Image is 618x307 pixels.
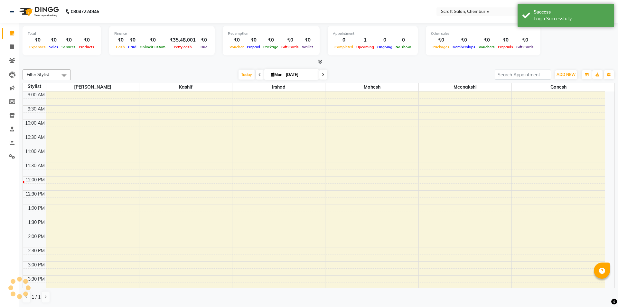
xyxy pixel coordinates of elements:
[172,45,193,49] span: Petty cash
[333,31,413,36] div: Appointment
[138,36,167,44] div: ₹0
[139,83,232,91] span: Kashif
[114,31,210,36] div: Finance
[333,36,355,44] div: 0
[24,120,46,127] div: 10:00 AM
[245,45,262,49] span: Prepaid
[24,162,46,169] div: 11:30 AM
[24,177,46,183] div: 12:00 PM
[24,148,46,155] div: 11:00 AM
[376,36,394,44] div: 0
[280,45,300,49] span: Gift Cards
[515,45,535,49] span: Gift Cards
[300,45,314,49] span: Wallet
[27,219,46,226] div: 1:30 PM
[138,45,167,49] span: Online/Custom
[46,83,139,91] span: [PERSON_NAME]
[534,9,609,15] div: Success
[394,45,413,49] span: No show
[477,45,496,49] span: Vouchers
[300,36,314,44] div: ₹0
[496,36,515,44] div: ₹0
[245,36,262,44] div: ₹0
[496,45,515,49] span: Prepaids
[239,70,255,80] span: Today
[28,31,96,36] div: Total
[126,36,138,44] div: ₹0
[451,45,477,49] span: Memberships
[60,45,77,49] span: Services
[27,262,46,268] div: 3:00 PM
[355,45,376,49] span: Upcoming
[515,36,535,44] div: ₹0
[32,294,41,301] span: 1 / 1
[77,36,96,44] div: ₹0
[376,45,394,49] span: Ongoing
[167,36,198,44] div: ₹35,48,001
[60,36,77,44] div: ₹0
[26,106,46,112] div: 9:30 AM
[232,83,325,91] span: Irshad
[77,45,96,49] span: Products
[355,36,376,44] div: 1
[199,45,209,49] span: Due
[284,70,316,80] input: 2025-09-01
[280,36,300,44] div: ₹0
[198,36,210,44] div: ₹0
[431,31,535,36] div: Other sales
[555,70,577,79] button: ADD NEW
[325,83,418,91] span: Mahesh
[26,91,46,98] div: 9:00 AM
[228,45,245,49] span: Voucher
[477,36,496,44] div: ₹0
[47,36,60,44] div: ₹0
[27,276,46,283] div: 3:30 PM
[28,45,47,49] span: Expenses
[27,72,49,77] span: Filter Stylist
[431,36,451,44] div: ₹0
[495,70,551,80] input: Search Appointment
[431,45,451,49] span: Packages
[451,36,477,44] div: ₹0
[47,45,60,49] span: Sales
[27,233,46,240] div: 2:00 PM
[27,205,46,212] div: 1:00 PM
[27,247,46,254] div: 2:30 PM
[24,191,46,197] div: 12:30 PM
[262,45,280,49] span: Package
[262,36,280,44] div: ₹0
[24,134,46,141] div: 10:30 AM
[419,83,511,91] span: Meenakshi
[269,72,284,77] span: Mon
[126,45,138,49] span: Card
[114,45,126,49] span: Cash
[228,31,314,36] div: Redemption
[333,45,355,49] span: Completed
[28,36,47,44] div: ₹0
[23,83,46,90] div: Stylist
[228,36,245,44] div: ₹0
[534,15,609,22] div: Login Successfully.
[71,3,99,21] b: 08047224946
[114,36,126,44] div: ₹0
[394,36,413,44] div: 0
[16,3,61,21] img: logo
[557,72,576,77] span: ADD NEW
[512,83,605,91] span: Ganesh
